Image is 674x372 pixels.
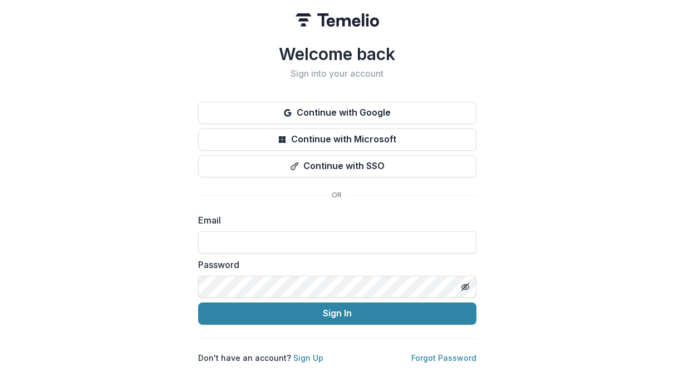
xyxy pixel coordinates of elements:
[198,102,476,124] button: Continue with Google
[198,214,470,227] label: Email
[198,258,470,271] label: Password
[456,278,474,296] button: Toggle password visibility
[198,68,476,79] h2: Sign into your account
[198,44,476,64] h1: Welcome back
[296,13,379,27] img: Temelio
[293,353,323,363] a: Sign Up
[198,352,323,364] p: Don't have an account?
[411,353,476,363] a: Forgot Password
[198,155,476,177] button: Continue with SSO
[198,128,476,151] button: Continue with Microsoft
[198,302,476,325] button: Sign In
